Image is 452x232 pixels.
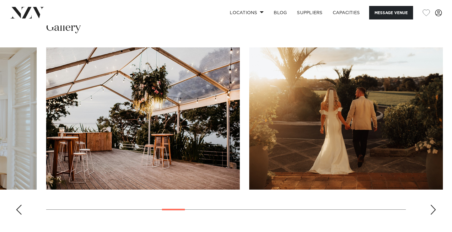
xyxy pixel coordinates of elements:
img: nzv-logo.png [10,7,44,18]
swiper-slide: 10 / 28 [46,47,240,190]
button: Message Venue [369,6,413,19]
h2: Gallery [46,21,81,35]
swiper-slide: 11 / 28 [249,47,443,190]
a: SUPPLIERS [292,6,327,19]
a: Locations [225,6,269,19]
a: Capacities [328,6,365,19]
a: BLOG [269,6,292,19]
